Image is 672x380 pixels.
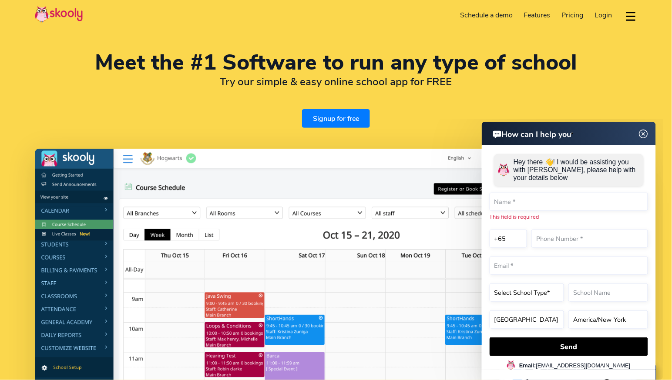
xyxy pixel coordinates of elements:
[595,10,612,20] span: Login
[35,52,637,73] h1: Meet the #1 Software to run any type of school
[35,6,83,23] img: Skooly
[35,75,637,88] h2: Try our simple & easy online school app for FREE
[562,10,584,20] span: Pricing
[302,109,370,128] a: Signup for free
[556,8,589,22] a: Pricing
[455,8,519,22] a: Schedule a demo
[518,8,556,22] a: Features
[589,8,618,22] a: Login
[625,6,637,26] button: dropdown menu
